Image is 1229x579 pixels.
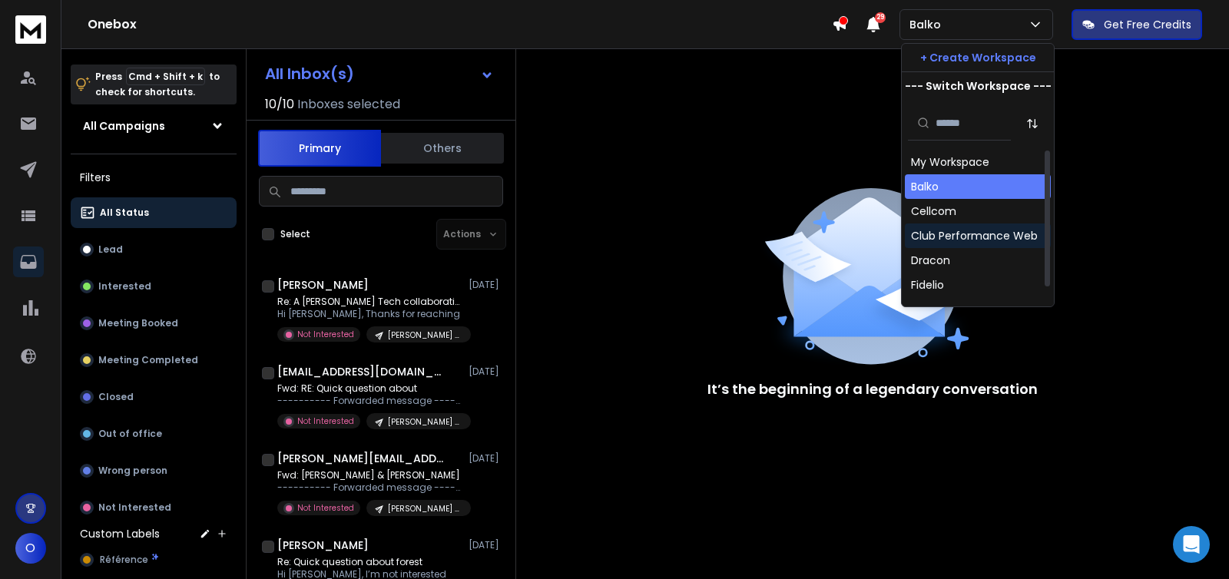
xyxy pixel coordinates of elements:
p: Interested [98,280,151,293]
p: It’s the beginning of a legendary conversation [707,379,1038,400]
div: Fidelio [911,277,944,293]
p: ---------- Forwarded message --------- From: [GEOGRAPHIC_DATA] [277,395,462,407]
p: Re: Quick question about forest [277,556,462,568]
div: Open Intercom Messenger [1173,526,1210,563]
p: [DATE] [469,366,503,378]
p: Re: A [PERSON_NAME] Tech collaboration [277,296,462,308]
button: Not Interested [71,492,237,523]
p: Press to check for shortcuts. [95,69,220,100]
p: Not Interested [297,415,354,427]
h1: [PERSON_NAME][EMAIL_ADDRESS][PERSON_NAME][DOMAIN_NAME] [277,451,446,466]
button: Get Free Credits [1072,9,1202,40]
h1: [PERSON_NAME] [277,538,369,553]
div: Club Performance Web [911,228,1038,243]
p: Closed [98,391,134,403]
p: Not Interested [297,502,354,514]
button: Sort by Sort A-Z [1017,108,1048,139]
p: [DATE] [469,452,503,465]
button: Meeting Booked [71,308,237,339]
p: Fwd: [PERSON_NAME] & [PERSON_NAME] [277,469,462,481]
h1: [PERSON_NAME] [277,277,369,293]
p: [DATE] [469,279,503,291]
button: Wrong person [71,455,237,486]
h3: Inboxes selected [297,95,400,114]
button: All Status [71,197,237,228]
p: Hi [PERSON_NAME], Thanks for reaching [277,308,462,320]
div: NeuroPerforma [911,302,993,317]
img: logo [15,15,46,44]
button: O [15,533,46,564]
p: [DATE] [469,539,503,551]
h3: Custom Labels [80,526,160,541]
button: Primary [258,130,381,167]
p: Lead [98,243,123,256]
span: 10 / 10 [265,95,294,114]
p: Balko [909,17,947,32]
button: Out of office [71,419,237,449]
button: Closed [71,382,237,412]
p: Not Interested [297,329,354,340]
p: [PERSON_NAME] - Forestry [388,329,462,341]
p: Get Free Credits [1104,17,1191,32]
span: Référence [100,554,148,566]
h1: All Campaigns [83,118,165,134]
p: Meeting Booked [98,317,178,329]
span: Cmd + Shift + k [126,68,205,85]
p: [PERSON_NAME] - Surveyor [388,503,462,514]
h1: All Inbox(s) [265,66,354,81]
p: Wrong person [98,465,167,477]
button: Meeting Completed [71,345,237,376]
button: + Create Workspace [902,44,1054,71]
p: Out of office [98,428,162,440]
button: All Inbox(s) [253,58,506,89]
button: All Campaigns [71,111,237,141]
label: Select [280,228,310,240]
span: 29 [875,12,886,23]
button: Référence [71,544,237,575]
p: [PERSON_NAME] - Forestry [388,416,462,428]
button: Lead [71,234,237,265]
button: Interested [71,271,237,302]
p: --- Switch Workspace --- [905,78,1052,94]
p: + Create Workspace [920,50,1036,65]
p: Meeting Completed [98,354,198,366]
h1: Onebox [88,15,832,34]
div: Dracon [911,253,950,268]
p: Fwd: RE: Quick question about [277,382,462,395]
h1: [EMAIL_ADDRESS][DOMAIN_NAME] [277,364,446,379]
p: Not Interested [98,501,171,514]
p: All Status [100,207,149,219]
h3: Filters [71,167,237,188]
button: Others [381,131,504,165]
p: ---------- Forwarded message --------- From: [PERSON_NAME] [277,481,462,494]
div: Cellcom [911,203,956,219]
div: My Workspace [911,154,989,170]
div: Balko [911,179,939,194]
